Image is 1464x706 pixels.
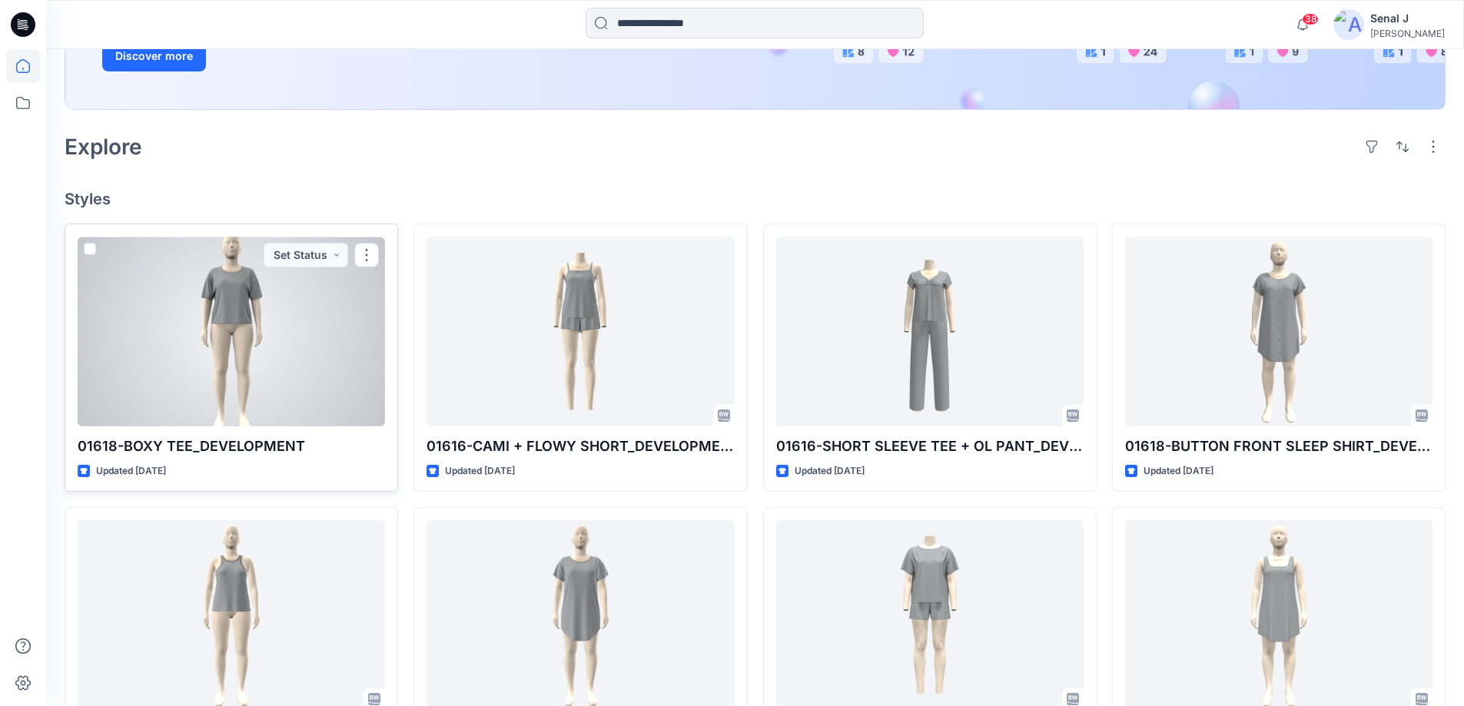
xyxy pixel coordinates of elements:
div: [PERSON_NAME] [1370,28,1445,39]
button: Discover more [102,41,206,71]
p: Updated [DATE] [795,463,865,479]
p: Updated [DATE] [445,463,515,479]
p: 01616-SHORT SLEEVE TEE + OL PANT_DEVELOPMENT [776,436,1084,457]
p: 01618-BUTTON FRONT SLEEP SHIRT_DEVELOPMENT [1125,436,1432,457]
div: Senal J [1370,9,1445,28]
p: Updated [DATE] [1144,463,1213,479]
a: 01616-CAMI + FLOWY SHORT_DEVELOPMENT [427,237,734,426]
p: 01616-CAMI + FLOWY SHORT_DEVELOPMENT [427,436,734,457]
a: 01616-SHORT SLEEVE TEE + OL PANT_DEVELOPMENT [776,237,1084,426]
h2: Explore [65,134,142,159]
a: 01618-BOXY TEE_DEVELOPMENT [78,237,385,426]
p: Updated [DATE] [96,463,166,479]
p: 01618-BOXY TEE_DEVELOPMENT [78,436,385,457]
span: 38 [1302,13,1319,25]
h4: Styles [65,190,1446,208]
a: Discover more [102,41,448,71]
img: avatar [1333,9,1364,40]
a: 01618-BUTTON FRONT SLEEP SHIRT_DEVELOPMENT [1125,237,1432,426]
